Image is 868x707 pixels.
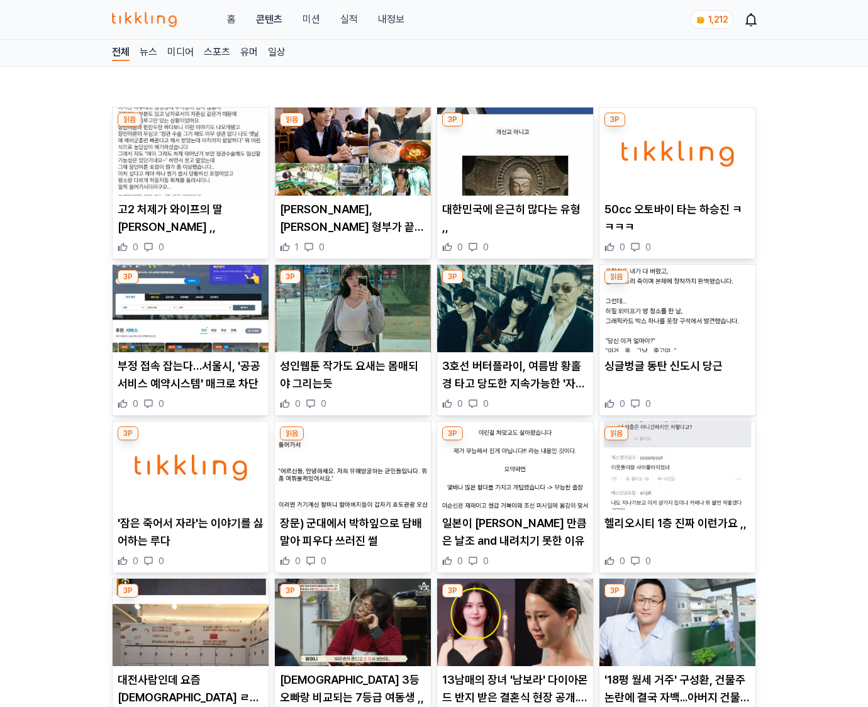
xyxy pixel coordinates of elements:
[442,357,588,392] p: 3호선 버터플라이, 여름밤 황홀경 타고 당도한 지속가능한 '자기 증명'
[321,398,326,410] span: 0
[295,555,301,567] span: 0
[599,421,755,509] img: 헬리오시티 1층 진짜 이런가요 ,,
[599,108,755,196] img: 50cc 오토바이 타는 하승진 ㅋㅋㅋㅋ
[442,584,463,598] div: 3P
[118,426,138,440] div: 3P
[167,45,194,61] a: 미디어
[599,265,755,353] img: 싱글벙글 동탄 신도시 당근
[645,398,651,410] span: 0
[437,264,594,416] div: 3P 3호선 버터플라이, 여름밤 황홀경 타고 당도한 지속가능한 '자기 증명' 3호선 버터플라이, 여름밤 황홀경 타고 당도한 지속가능한 '자기 증명' 0 0
[437,421,593,509] img: 일본이 이순신 만큼은 날조 and 내려치기 못한 이유
[275,265,431,353] img: 성인웹툰 작가도 요새는 몸매되야 그리는듯
[118,113,142,126] div: 읽음
[113,579,269,667] img: 대전사람인데 요즘 성심당 ㄹㅇ 무서움 ,,
[268,45,286,61] a: 일상
[112,45,130,61] a: 전체
[275,108,431,196] img: 김강우, 한혜진 형부가 끝이 아니었네 "둘째 동서는 조재범 셰프" (백반기행)
[604,201,750,236] p: 50cc 오토바이 타는 하승진 ㅋㅋㅋㅋ
[442,270,463,284] div: 3P
[113,108,269,196] img: 고2 처제가 와이프의 딸이랍니다 ,,
[275,421,431,509] img: 장문) 군대에서 박하잎으로 담배말아 피우다 쓰러진 썰
[442,201,588,236] p: 대한민국에 은근히 많다는 유형 ,,
[604,584,625,598] div: 3P
[133,241,138,253] span: 0
[274,107,431,259] div: 읽음 김강우, 한혜진 형부가 끝이 아니었네 "둘째 동서는 조재범 셰프" (백반기행) [PERSON_NAME], [PERSON_NAME] 형부가 끝이 아니었네 "둘째 동서는 [...
[442,113,463,126] div: 3P
[437,108,593,196] img: 대한민국에 은근히 많다는 유형 ,,
[604,270,628,284] div: 읽음
[620,241,625,253] span: 0
[113,265,269,353] img: 부정 접속 잡는다…서울시, '공공서비스 예약시스템' 매크로 차단
[240,45,258,61] a: 유머
[112,421,269,573] div: 3P '잠은 죽어서 자라'는 이야기를 싫어하는 루다 '잠은 죽어서 자라'는 이야기를 싫어하는 루다 0 0
[696,15,706,25] img: coin
[599,264,756,416] div: 읽음 싱글벙글 동탄 신도시 당근 싱글벙글 동탄 신도시 당근 0 0
[437,579,593,667] img: 13남매의 장녀 '남보라' 다이아몬드 반지 받은 결혼식 현장 공개... 남편은 누구? (+이혼, 얼굴, 직업, 가족)
[204,45,230,61] a: 스포츠
[280,671,426,706] p: [DEMOGRAPHIC_DATA] 3등 오빠랑 비교되는 7등급 여동생 ,,
[280,201,426,236] p: [PERSON_NAME], [PERSON_NAME] 형부가 끝이 아니었네 "둘째 동서는 [PERSON_NAME]" (백반기행)
[457,398,463,410] span: 0
[604,515,750,532] p: 헬리오시티 1층 진짜 이런가요 ,,
[280,515,426,550] p: 장문) 군대에서 박하잎으로 담배말아 피우다 쓰러진 썰
[274,264,431,416] div: 3P 성인웹툰 작가도 요새는 몸매되야 그리는듯 성인웹툰 작가도 요새는 몸매되야 그리는듯 0 0
[280,426,304,440] div: 읽음
[645,241,651,253] span: 0
[140,45,157,61] a: 뉴스
[303,12,320,27] button: 미션
[437,265,593,353] img: 3호선 버터플라이, 여름밤 황홀경 타고 당도한 지속가능한 '자기 증명'
[442,671,588,706] p: 13남매의 장녀 '남보라' 다이아몬드 반지 받은 결혼식 현장 공개... 남편은 누구? (+[PERSON_NAME], 얼굴, 직업, 가족)
[118,671,264,706] p: 대전사람인데 요즘 [DEMOGRAPHIC_DATA] ㄹㅇ 무서움 ,,
[159,398,164,410] span: 0
[112,264,269,416] div: 3P 부정 접속 잡는다…서울시, '공공서비스 예약시스템' 매크로 차단 부정 접속 잡는다…서울시, '공공서비스 예약시스템' 매크로 차단 0 0
[321,555,326,567] span: 0
[599,579,755,667] img: '18평 월세 거주' 구성환, 건물주 논란에 결국 자백...아버지 건물 증여받아(+나혼산,유퀴즈,꽃분이)
[483,241,489,253] span: 0
[599,107,756,259] div: 3P 50cc 오토바이 타는 하승진 ㅋㅋㅋㅋ 50cc 오토바이 타는 하승진 ㅋㅋㅋㅋ 0 0
[113,421,269,509] img: '잠은 죽어서 자라'는 이야기를 싫어하는 루다
[599,421,756,573] div: 읽음 헬리오시티 1층 진짜 이런가요 ,, 헬리오시티 1층 진짜 이런가요 ,, 0 0
[295,241,299,253] span: 1
[604,426,628,440] div: 읽음
[118,201,264,236] p: 고2 처제가 와이프의 딸[PERSON_NAME] ,,
[604,113,625,126] div: 3P
[620,555,625,567] span: 0
[159,555,164,567] span: 0
[118,270,138,284] div: 3P
[457,241,463,253] span: 0
[690,10,731,29] a: coin 1,212
[227,12,236,27] a: 홈
[483,398,489,410] span: 0
[483,555,489,567] span: 0
[280,357,426,392] p: 성인웹툰 작가도 요새는 몸매되야 그리는듯
[295,398,301,410] span: 0
[133,555,138,567] span: 0
[442,426,463,440] div: 3P
[280,270,301,284] div: 3P
[112,107,269,259] div: 읽음 고2 처제가 와이프의 딸이랍니다 ,, 고2 처제가 와이프의 딸[PERSON_NAME] ,, 0 0
[118,584,138,598] div: 3P
[442,515,588,550] p: 일본이 [PERSON_NAME] 만큼은 날조 and 내려치기 못한 이유
[457,555,463,567] span: 0
[133,398,138,410] span: 0
[340,12,358,27] a: 실적
[274,421,431,573] div: 읽음 장문) 군대에서 박하잎으로 담배말아 피우다 쓰러진 썰 장문) 군대에서 박하잎으로 담배말아 피우다 쓰러진 썰 0 0
[620,398,625,410] span: 0
[118,515,264,550] p: '잠은 죽어서 자라'는 이야기를 싫어하는 루다
[275,579,431,667] img: 전교 3등 오빠랑 비교되는 7등급 여동생 ,,
[437,107,594,259] div: 3P 대한민국에 은근히 많다는 유형 ,, 대한민국에 은근히 많다는 유형 ,, 0 0
[645,555,651,567] span: 0
[319,241,325,253] span: 0
[280,584,301,598] div: 3P
[256,12,282,27] a: 콘텐츠
[437,421,594,573] div: 3P 일본이 이순신 만큼은 날조 and 내려치기 못한 이유 일본이 [PERSON_NAME] 만큼은 날조 and 내려치기 못한 이유 0 0
[604,671,750,706] p: '18평 월세 거주' 구성환, 건물주 논란에 결국 자백...아버지 건물 증여받아(+[PERSON_NAME],[PERSON_NAME],[PERSON_NAME])
[280,113,304,126] div: 읽음
[378,12,404,27] a: 내정보
[708,14,728,25] span: 1,212
[118,357,264,392] p: 부정 접속 잡는다…서울시, '공공서비스 예약시스템' 매크로 차단
[159,241,164,253] span: 0
[604,357,750,375] p: 싱글벙글 동탄 신도시 당근
[112,12,177,27] img: 티끌링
